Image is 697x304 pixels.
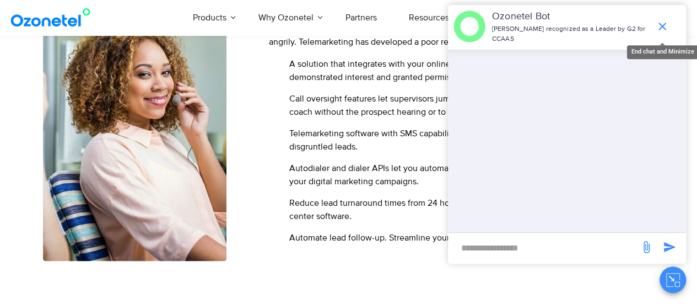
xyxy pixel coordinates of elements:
span: Reduce lead turnaround times from 24 hours to less than 15 minutes using our cloud-based call cen... [287,196,654,223]
button: Close chat [660,266,686,293]
span: Automate lead follow-up. Streamline your contact center's workflow. [287,231,552,244]
div: new-msg-input [453,238,634,258]
p: Ozonetel Bot [492,9,650,24]
span: send message [635,236,657,258]
img: header [453,10,485,42]
span: A solution that integrates with your online CRM can shift your focus onto warm leads who’ve demon... [287,57,654,84]
span: end chat or minimize [651,15,673,38]
p: [PERSON_NAME] recognized as a Leader by G2 for CCAAS [492,24,650,44]
span: Telemarketing software with SMS capabilities can follow up with automated texts to win over disgr... [287,127,654,153]
span: Autodialer and dialer APIs let you automate calls to large databases or to inbound leads from you... [287,162,654,188]
span: Call oversight features let supervisors jump in if agents begin to feel overwhelmed. Either to co... [287,92,654,119]
span: send message [658,236,680,258]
